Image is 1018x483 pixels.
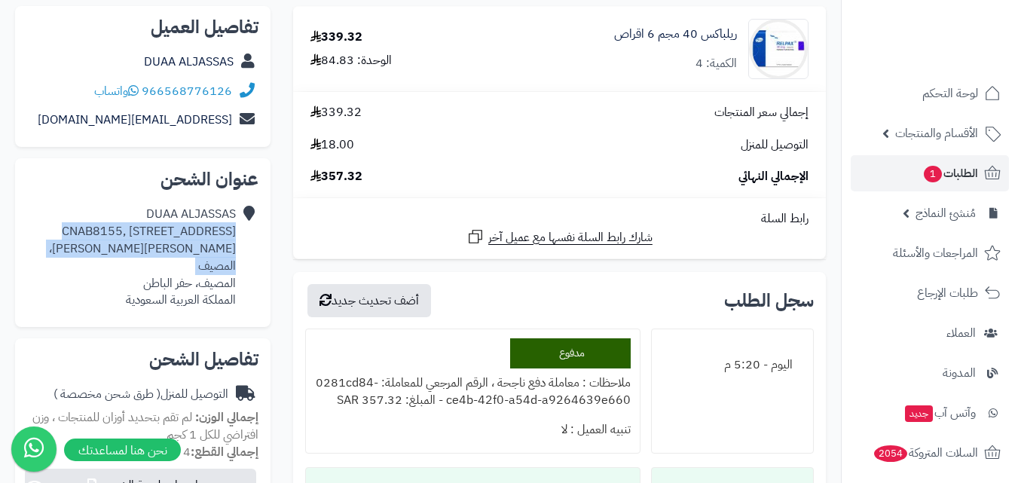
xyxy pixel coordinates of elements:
a: الطلبات1 [851,155,1009,191]
span: مُنشئ النماذج [916,203,976,224]
a: 966568776126 [142,82,232,100]
h2: تفاصيل الشحن [27,350,258,368]
div: الوحدة: 84.83 [310,52,392,69]
a: العملاء [851,315,1009,351]
button: أضف تحديث جديد [307,284,431,317]
span: العملاء [946,323,976,344]
span: السلات المتروكة [873,442,978,463]
h3: سجل الطلب [724,292,814,310]
span: لم تقم بتحديد أوزان للمنتجات ، وزن افتراضي للكل 1 كجم [32,408,258,444]
span: المدونة [943,362,976,384]
span: 2054 [874,445,907,462]
span: 1 [924,166,942,182]
div: مدفوع [510,338,631,368]
div: تنبيه العميل : لا [315,415,631,445]
span: شارك رابط السلة نفسها مع عميل آخر [488,229,653,246]
div: اليوم - 5:20 م [661,350,804,380]
a: طلبات الإرجاع [851,275,1009,311]
span: الإجمالي النهائي [738,168,809,185]
strong: إجمالي الوزن: [195,408,258,426]
div: DUAA ALJASSAS CNAB8155, [STREET_ADDRESS][PERSON_NAME][PERSON_NAME]، المصيف المصيف، حفر الباطن الم... [27,206,236,309]
a: المدونة [851,355,1009,391]
span: لوحة التحكم [922,83,978,104]
span: 18.00 [310,136,354,154]
span: المراجعات والأسئلة [893,243,978,264]
a: وآتس آبجديد [851,395,1009,431]
span: الطلبات [922,163,978,184]
a: المراجعات والأسئلة [851,235,1009,271]
span: التوصيل للمنزل [741,136,809,154]
a: DUAA ALJASSAS [144,53,234,71]
span: وآتس آب [903,402,976,423]
a: ريلباكس 40 مجم 6 اقراص [614,26,737,43]
strong: إجمالي القطع: [191,443,258,461]
a: السلات المتروكة2054 [851,435,1009,471]
img: 5445a620db16fabda6077b620d7cb8653f0e-90x90.jpg [749,19,808,79]
h2: تفاصيل العميل [27,18,258,36]
h2: عنوان الشحن [27,170,258,188]
a: واتساب [94,82,139,100]
a: لوحة التحكم [851,75,1009,112]
div: الكمية: 4 [695,55,737,72]
span: 339.32 [310,104,362,121]
span: ( طرق شحن مخصصة ) [53,385,160,403]
span: طلبات الإرجاع [917,283,978,304]
div: 339.32 [310,29,362,46]
span: الأقسام والمنتجات [895,123,978,144]
div: التوصيل للمنزل [53,386,228,403]
small: 4 قطعة [154,443,258,461]
a: شارك رابط السلة نفسها مع عميل آخر [466,228,653,246]
a: [EMAIL_ADDRESS][DOMAIN_NAME] [38,111,232,129]
span: جديد [905,405,933,422]
div: رابط السلة [299,210,820,228]
span: 357.32 [310,168,362,185]
span: إجمالي سعر المنتجات [714,104,809,121]
div: ملاحظات : معاملة دفع ناجحة ، الرقم المرجعي للمعاملة: 0281cd84-ce4b-42f0-a54d-a9264639e660 - المبل... [315,368,631,415]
